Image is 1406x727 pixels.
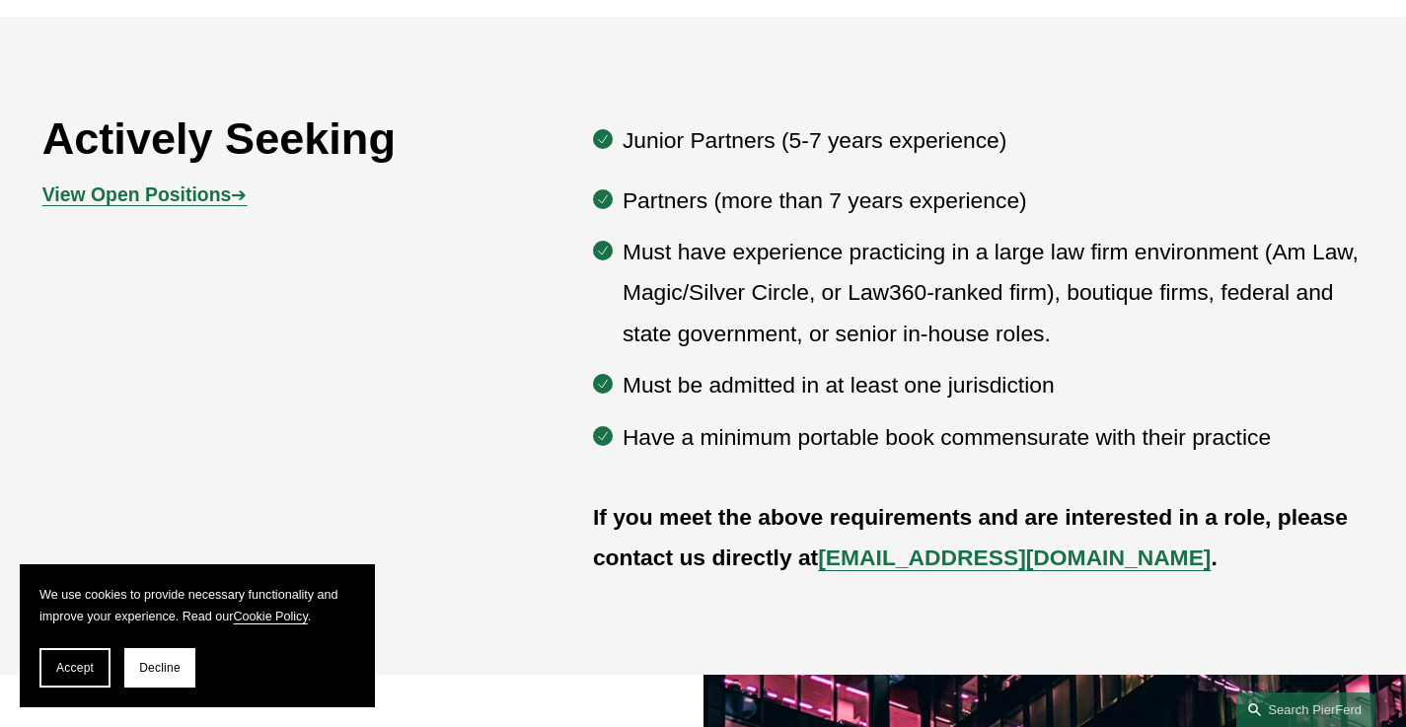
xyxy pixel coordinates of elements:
button: Accept [39,648,111,688]
span: Accept [56,661,94,675]
p: Must be admitted in at least one jurisdiction [623,365,1364,405]
p: Partners (more than 7 years experience) [623,181,1364,221]
p: Have a minimum portable book commensurate with their practice [623,417,1364,458]
span: Decline [139,661,181,675]
section: Cookie banner [20,564,375,707]
a: [EMAIL_ADDRESS][DOMAIN_NAME] [818,545,1211,570]
strong: . [1211,545,1217,570]
button: Decline [124,648,195,688]
a: Search this site [1236,692,1374,727]
a: Cookie Policy [233,610,307,623]
p: Junior Partners (5-7 years experience) [623,120,1364,161]
a: View Open Positions➔ [42,183,248,205]
h2: Actively Seeking [42,112,483,167]
span: ➔ [42,183,248,205]
p: Must have experience practicing in a large law firm environment (Am Law, Magic/Silver Circle, or ... [623,232,1364,353]
strong: View Open Positions [42,183,232,205]
strong: If you meet the above requirements and are interested in a role, please contact us directly at [593,504,1354,570]
p: We use cookies to provide necessary functionality and improve your experience. Read our . [39,584,355,628]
